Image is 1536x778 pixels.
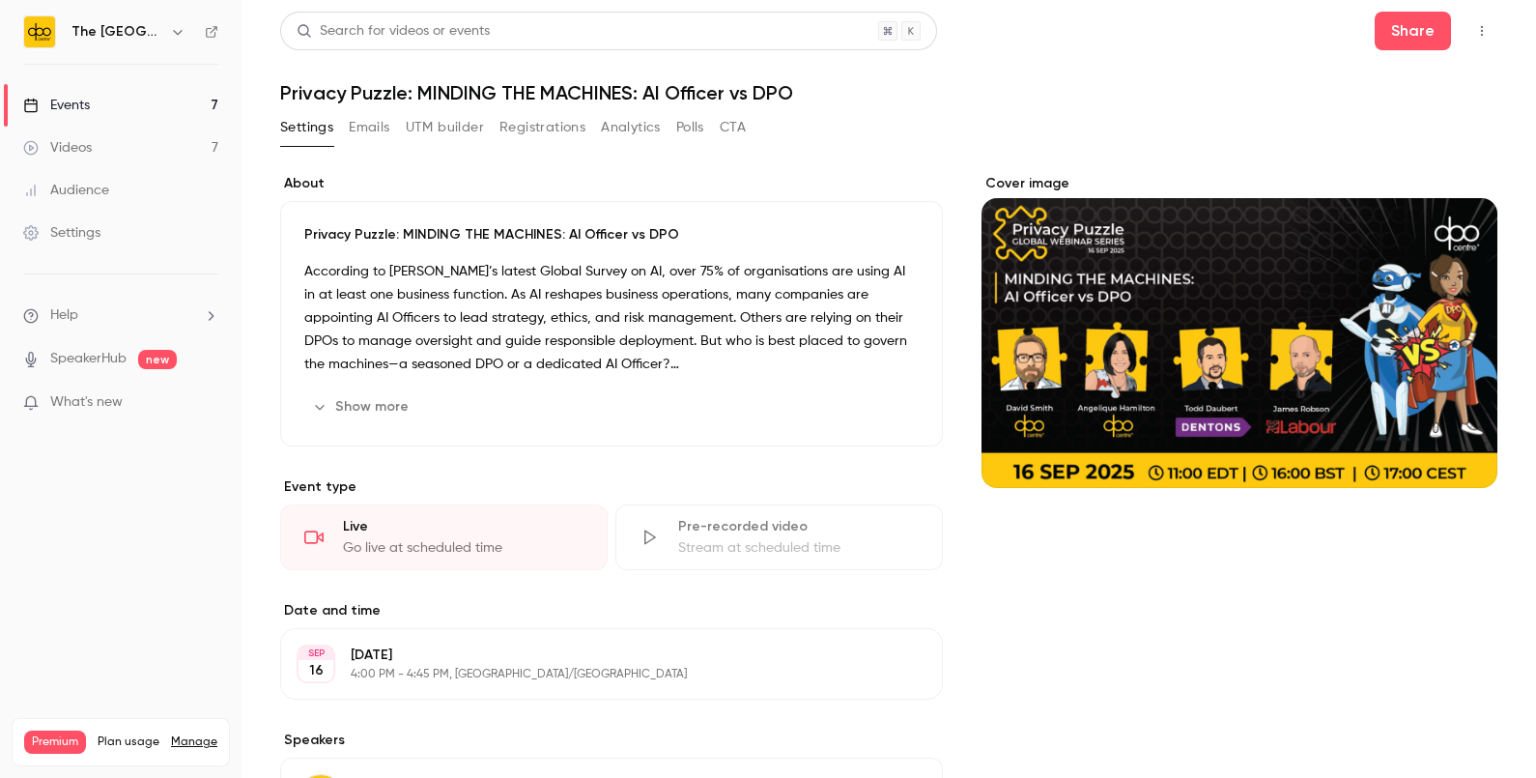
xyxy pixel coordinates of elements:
[601,112,661,143] button: Analytics
[343,517,583,536] div: Live
[23,223,100,243] div: Settings
[349,112,389,143] button: Emails
[720,112,746,143] button: CTA
[351,667,840,682] p: 4:00 PM - 4:45 PM, [GEOGRAPHIC_DATA]/[GEOGRAPHIC_DATA]
[24,16,55,47] img: The DPO Centre
[280,477,943,497] p: Event type
[280,504,608,570] div: LiveGo live at scheduled time
[50,349,127,369] a: SpeakerHub
[71,22,162,42] h6: The [GEOGRAPHIC_DATA]
[299,647,333,660] div: SEP
[23,305,218,326] li: help-dropdown-opener
[499,112,585,143] button: Registrations
[406,112,484,143] button: UTM builder
[98,735,159,750] span: Plan usage
[309,661,324,680] p: 16
[280,112,333,143] button: Settings
[676,112,704,143] button: Polls
[297,21,490,42] div: Search for videos or events
[280,81,1497,104] h1: Privacy Puzzle: MINDING THE MACHINES: AI Officer vs DPO
[280,731,943,750] label: Speakers
[343,538,583,558] div: Go live at scheduled time
[351,646,840,665] p: [DATE]
[23,181,109,200] div: Audience
[304,391,420,422] button: Show more
[981,174,1497,488] section: Cover image
[304,260,919,376] p: According to [PERSON_NAME]’s latest Global Survey on AI, over 75% of organisations are using AI i...
[138,350,177,369] span: new
[280,601,943,620] label: Date and time
[23,96,90,115] div: Events
[24,731,86,754] span: Premium
[304,225,919,245] p: Privacy Puzzle: MINDING THE MACHINES: AI Officer vs DPO
[280,174,943,193] label: About
[23,138,92,158] div: Videos
[981,174,1497,193] label: Cover image
[50,305,78,326] span: Help
[50,392,123,413] span: What's new
[195,394,218,412] iframe: Noticeable Trigger
[678,517,919,536] div: Pre-recorded video
[678,538,919,558] div: Stream at scheduled time
[171,735,217,750] a: Manage
[615,504,943,570] div: Pre-recorded videoStream at scheduled time
[1375,12,1451,50] button: Share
